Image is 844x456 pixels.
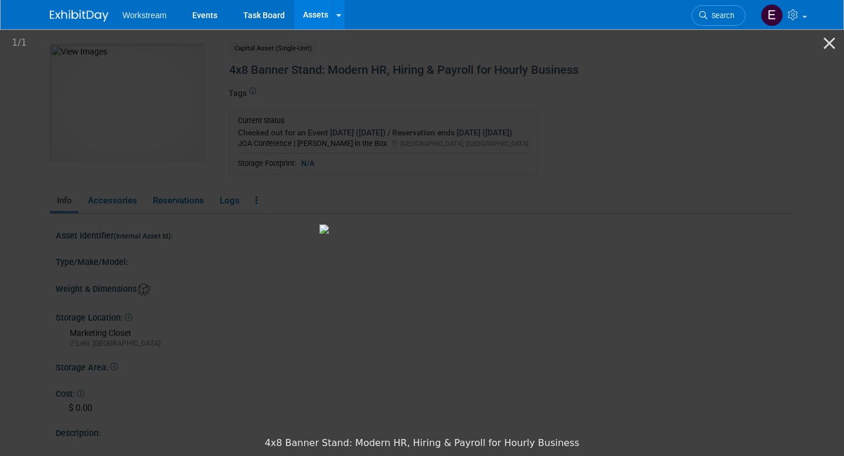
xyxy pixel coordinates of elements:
span: Search [707,11,734,20]
span: 1 [21,37,27,48]
img: 4x8 Banner Stand: Modern HR, Hiring & Payroll for Hourly Business [319,224,525,234]
img: Ellie Mirman [761,4,783,26]
img: ExhibitDay [50,10,108,22]
button: Close gallery [815,29,844,57]
a: Search [692,5,746,26]
span: 1 [12,37,18,48]
span: Workstream [122,11,166,20]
